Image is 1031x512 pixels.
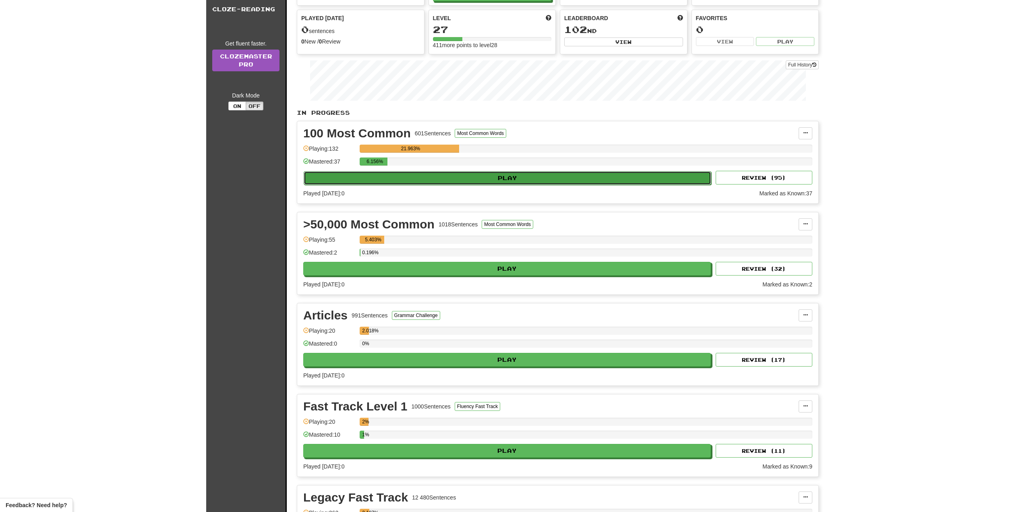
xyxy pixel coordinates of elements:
div: >50,000 Most Common [303,218,435,230]
div: Legacy Fast Track [303,491,408,504]
div: nd [564,25,683,35]
div: 100 Most Common [303,127,411,139]
span: Played [DATE] [301,14,344,22]
div: 1018 Sentences [439,220,478,228]
button: Off [246,102,263,110]
p: In Progress [297,109,819,117]
div: Playing: 20 [303,327,356,340]
div: Mastered: 37 [303,158,356,171]
span: Score more points to level up [546,14,551,22]
div: 0 [696,25,815,35]
button: Grammar Challenge [392,311,440,320]
div: Dark Mode [212,91,279,99]
div: Mastered: 2 [303,249,356,262]
button: On [228,102,246,110]
span: Played [DATE]: 0 [303,190,344,197]
button: Most Common Words [455,129,506,138]
span: 102 [564,24,587,35]
div: Playing: 20 [303,418,356,431]
button: Play [303,353,711,367]
div: Marked as Known: 37 [759,189,812,197]
strong: 0 [301,38,304,45]
button: View [696,37,754,46]
div: Playing: 55 [303,236,356,249]
button: Review (95) [716,171,812,184]
button: Review (11) [716,444,812,458]
div: 12 480 Sentences [412,493,456,502]
div: Playing: 132 [303,145,356,158]
span: Level [433,14,451,22]
button: Fluency Fast Track [455,402,500,411]
button: Play [303,444,711,458]
button: Play [756,37,814,46]
div: 601 Sentences [415,129,451,137]
div: 2.018% [362,327,369,335]
div: Marked as Known: 2 [762,280,812,288]
span: Played [DATE]: 0 [303,372,344,379]
div: 21.963% [362,145,459,153]
span: Open feedback widget [6,501,67,509]
div: Mastered: 10 [303,431,356,444]
div: 6.156% [362,158,387,166]
button: Review (17) [716,353,812,367]
div: 1000 Sentences [412,402,451,410]
span: Played [DATE]: 0 [303,281,344,288]
button: Full History [786,60,819,69]
div: Mastered: 0 [303,340,356,353]
div: 1% [362,431,364,439]
button: View [564,37,683,46]
button: Review (32) [716,262,812,276]
div: 411 more points to level 28 [433,41,552,49]
div: Favorites [696,14,815,22]
div: 27 [433,25,552,35]
span: Played [DATE]: 0 [303,463,344,470]
button: Play [303,262,711,276]
div: sentences [301,25,420,35]
div: Get fluent faster. [212,39,279,48]
div: Marked as Known: 9 [762,462,812,471]
div: 2% [362,418,369,426]
button: Most Common Words [482,220,533,229]
div: 5.403% [362,236,384,244]
span: Leaderboard [564,14,608,22]
div: Articles [303,309,348,321]
a: ClozemasterPro [212,50,279,71]
strong: 0 [319,38,322,45]
span: 0 [301,24,309,35]
span: This week in points, UTC [677,14,683,22]
div: Fast Track Level 1 [303,400,408,413]
div: New / Review [301,37,420,46]
button: Play [304,171,711,185]
div: 991 Sentences [352,311,388,319]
